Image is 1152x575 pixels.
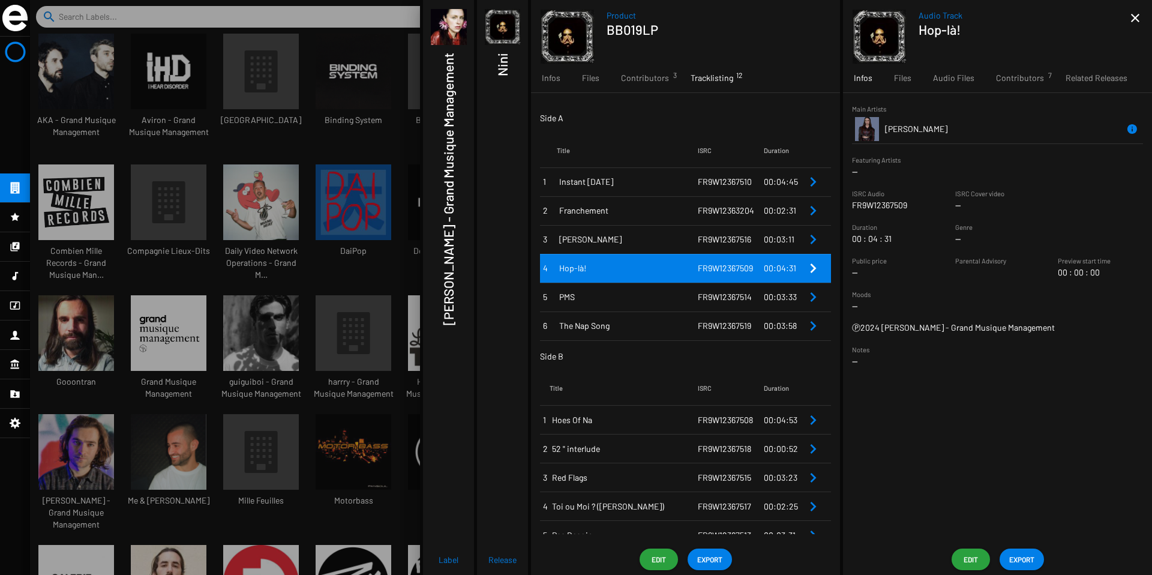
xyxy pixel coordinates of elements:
[559,320,698,332] span: The Nap Song
[494,53,510,76] h1: Nini
[806,413,820,427] mat-icon: Remove Reference
[542,72,560,84] span: Infos
[764,263,796,273] span: 00:04:31
[698,530,751,540] span: FR9W12367513
[852,322,1055,333] span: Ⓟ2024 [PERSON_NAME] - Grand Musique Management
[543,530,547,540] span: 5
[764,382,789,394] div: Duration
[852,233,868,245] span: 00
[852,257,887,265] small: Public price
[868,233,884,245] span: 04
[698,263,753,273] span: FR9W12367509
[440,53,456,325] h1: [PERSON_NAME] - Grand Musique Management
[853,10,907,64] img: NINI-BONNIE-BANANE-ARTWORK.jpg
[543,176,546,187] span: 1
[640,549,678,570] button: Edit
[607,10,818,22] span: Product
[552,529,698,541] span: Pas Besoin
[854,72,872,84] span: Infos
[996,72,1044,84] span: Contributors
[540,351,831,363] p: Side B
[764,530,796,540] span: 00:03:31
[1090,266,1100,278] span: 00
[698,145,712,157] div: ISRC
[1058,257,1111,265] small: Preview start time
[697,549,722,570] span: EXPORT
[806,175,820,189] mat-icon: Remove Reference
[541,10,595,64] img: NINI-BONNIE-BANANE-ARTWORK.jpg
[431,9,467,45] img: 000419860025-1-%28merci-de-crediter-Pierre-Ange-Carlotti%29.jpg
[607,22,809,37] h1: BB019LP
[550,382,698,394] div: Title
[1000,549,1044,570] button: EXPORT
[559,291,698,303] span: PMS
[621,72,669,84] span: Contributors
[764,382,806,394] div: Duration
[955,190,1004,197] small: ISRC Cover video
[955,199,1004,211] p: --
[559,205,698,217] span: Franchement
[955,257,1006,265] small: Parental Advisory
[852,223,877,231] small: Duration
[543,472,547,483] span: 3
[894,72,911,84] span: Files
[764,176,798,187] span: 00:04:45
[543,263,548,273] span: 4
[1128,11,1142,25] mat-icon: close
[852,156,901,164] small: Featuring Artists
[764,292,797,302] span: 00:03:33
[764,472,797,483] span: 00:03:23
[698,472,751,483] span: FR9W12367515
[884,233,892,245] span: 31
[698,145,764,157] div: ISRC
[552,472,698,484] span: Red Flags
[543,501,548,511] span: 4
[698,382,712,394] div: ISRC
[698,501,751,511] span: FR9W12367517
[557,145,570,157] div: Title
[806,528,820,543] mat-icon: Remove Reference
[852,300,871,312] p: --
[764,415,797,425] span: 00:04:53
[764,205,796,215] span: 00:02:31
[485,9,521,45] img: NINI-BONNIE-BANANE-ARTWORK.jpg
[955,223,973,231] small: Genre
[688,549,732,570] button: EXPORT
[559,262,698,274] span: Hop-là!
[806,442,820,456] mat-icon: Remove Reference
[698,415,753,425] span: FR9W12367508
[540,112,831,124] p: Side A
[806,203,820,218] mat-icon: Remove Reference
[543,205,548,215] span: 2
[852,346,869,354] small: Notes
[698,444,751,454] span: FR9W12367518
[698,234,751,244] span: FR9W12367516
[764,321,797,331] span: 00:03:58
[2,5,28,31] img: grand-sigle.svg
[852,105,886,113] small: Main Artists
[852,166,1143,178] p: --
[543,321,547,331] span: 6
[691,72,733,84] span: Tracklisting
[855,117,879,141] img: Bonnie-Banane-COLORS-Studio.jpeg
[919,22,1121,37] h1: Hop-là!
[852,266,887,278] p: --
[961,549,980,570] span: Edit
[698,176,752,187] span: FR9W12367510
[806,319,820,333] mat-icon: Remove Reference
[764,234,794,244] span: 00:03:11
[764,145,806,157] div: Duration
[919,10,1130,22] span: Audio Track
[649,549,668,570] span: Edit
[550,382,563,394] div: Title
[933,72,974,84] span: Audio Files
[698,321,751,331] span: FR9W12367519
[488,554,517,566] span: Release
[582,72,599,84] span: Files
[764,145,789,157] div: Duration
[764,444,798,454] span: 00:00:52
[806,232,820,247] mat-icon: Remove Reference
[1009,549,1034,570] span: EXPORT
[552,443,698,455] span: 52 " interlude
[559,176,698,188] span: Instant [DATE]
